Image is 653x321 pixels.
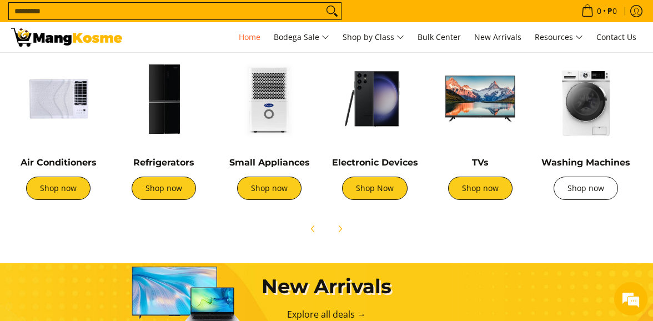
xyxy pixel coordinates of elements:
img: TVs [433,52,528,146]
span: New Arrivals [474,32,521,42]
a: Shop now [237,177,302,200]
a: Bulk Center [412,22,466,52]
a: New Arrivals [469,22,527,52]
span: • [578,5,620,17]
button: Previous [301,217,325,241]
button: Search [323,3,341,19]
a: Bodega Sale [268,22,335,52]
img: Small Appliances [222,52,317,146]
img: Mang Kosme: Your Home Appliances Warehouse Sale Partner! [11,28,122,47]
nav: Main Menu [133,22,642,52]
a: Resources [529,22,589,52]
a: Home [233,22,266,52]
a: Washing Machines [541,157,630,168]
a: Shop by Class [337,22,410,52]
a: Air Conditioners [21,157,97,168]
a: Shop now [132,177,196,200]
span: Contact Us [596,32,636,42]
a: Electronic Devices [332,157,418,168]
span: Resources [535,31,583,44]
img: Refrigerators [117,52,211,146]
span: Bulk Center [418,32,461,42]
span: Bodega Sale [274,31,329,44]
a: Contact Us [591,22,642,52]
a: TVs [472,157,489,168]
a: Refrigerators [133,157,194,168]
span: 0 [595,7,603,15]
a: Shop now [448,177,513,200]
a: Shop now [26,177,91,200]
a: Shop now [554,177,618,200]
a: Small Appliances [229,157,310,168]
a: Explore all deals → [287,308,366,320]
span: Home [239,32,260,42]
img: Washing Machines [539,52,633,146]
img: Air Conditioners [11,52,106,146]
span: ₱0 [606,7,619,15]
span: Shop by Class [343,31,404,44]
a: Shop Now [342,177,408,200]
img: Electronic Devices [328,52,422,146]
button: Next [328,217,352,241]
